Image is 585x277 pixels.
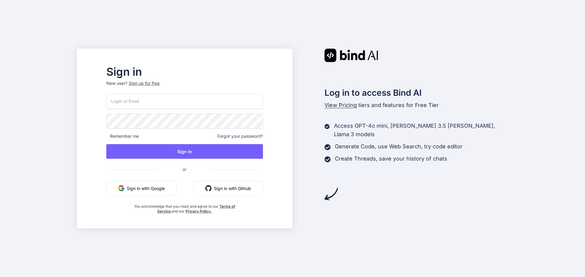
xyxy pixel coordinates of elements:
p: tiers and features for Free Tier [324,101,509,109]
img: google [118,185,124,191]
button: Sign In [106,144,263,159]
p: Generate Code, use Web Search, try code editor [335,142,463,151]
span: View Pricing [324,102,357,108]
div: Sign up for free [129,80,160,86]
span: or [158,162,211,177]
h2: Log in to access Bind AI [324,86,509,99]
img: arrow [324,187,338,201]
button: Sign in with Github [193,181,263,196]
button: Sign in with Google [106,181,177,196]
p: Create Threads, save your history of chats [335,154,447,163]
a: Privacy Policy. [186,209,212,213]
img: Bind AI logo [324,49,378,62]
div: You acknowledge that you read, and agree to our and our [132,200,237,214]
img: github [205,185,211,191]
p: Access GPT-4o mini, [PERSON_NAME] 3.5 [PERSON_NAME], Llama 3 models [334,122,508,139]
input: Login or Email [106,94,263,109]
a: Terms of Service [157,204,235,213]
span: Forgot your password? [217,133,263,139]
span: Remember me [106,133,139,139]
p: New user? [106,80,263,94]
h2: Sign in [106,67,263,77]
